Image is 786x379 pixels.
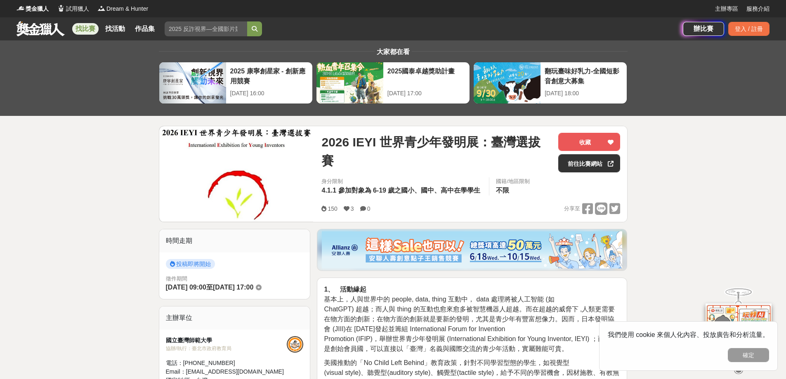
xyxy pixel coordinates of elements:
span: 基本上，人與世界中的 people, data, thing 互動中， data 處理將被人工智能 (如 [324,296,554,303]
div: 電話： [PHONE_NUMBER] [166,359,287,367]
a: 作品集 [132,23,158,35]
div: [DATE] 16:00 [230,89,308,98]
img: Logo [57,4,65,12]
span: Promotion (IFIP)，舉辦世界青少年發明展 (International Exhibition for Young Inventor, IEYI) ；而臺灣是創始會員國，可以直接以「... [324,335,617,352]
div: 登入 / 註冊 [728,22,769,36]
a: 前往比賽網站 [558,154,620,172]
span: 我們使用 cookie 來個人化內容、投放廣告和分析流量。 [608,331,769,338]
div: [DATE] 17:00 [387,89,465,98]
div: [DATE] 18:00 [545,89,623,98]
span: 試用獵人 [66,5,89,13]
span: 2026 IEYI 世界青少年發明展：臺灣選拔賽 [321,133,552,170]
div: 時間走期 [159,229,310,252]
div: 2025國泰卓越獎助計畫 [387,66,465,85]
span: 不限 [496,187,509,194]
button: 確定 [728,348,769,362]
span: 大家都在看 [375,48,412,55]
div: 翻玩臺味好乳力-全國短影音創意大募集 [545,66,623,85]
div: 國籍/地區限制 [496,177,530,186]
span: [DATE] 09:00 [166,284,206,291]
span: ChatGPT) 超越；而人與 thing 的互動也愈來愈多被智慧機器人超越。而在超越的威脅下 ,人類更需要在物方面的創新；在物方面的創新就是要新的發明，尤其是青少年有豐富想像力。因而，日本發明... [324,306,615,332]
input: 2025 反詐視界—全國影片競賽 [165,21,247,36]
img: dcc59076-91c0-4acb-9c6b-a1d413182f46.png [322,231,622,268]
a: Logo試用獵人 [57,5,89,13]
span: 美國推動的「No Child Left Behind」教育政策，針對不同學習型態的學生，如視覺型 [324,359,569,366]
img: Logo [97,4,106,12]
div: 2025 康寧創星家 - 創新應用競賽 [230,66,308,85]
a: 找比賽 [72,23,99,35]
div: Email： [EMAIL_ADDRESS][DOMAIN_NAME] [166,367,287,376]
span: 3 [351,205,354,212]
span: 150 [328,205,337,212]
span: 至 [206,284,213,291]
span: [DATE] 17:00 [213,284,253,291]
a: Logo獎金獵人 [17,5,49,13]
span: 4.1.1 參加對象為 6-19 歲之國小、國中、高中在學學生 [321,187,480,194]
button: 收藏 [558,133,620,151]
span: Dream & Hunter [106,5,148,13]
img: Cover Image [159,126,314,221]
img: Logo [17,4,25,12]
div: 國立臺灣師範大學 [166,336,287,345]
span: 獎金獵人 [26,5,49,13]
div: 主辦單位 [159,306,310,330]
img: d2146d9a-e6f6-4337-9592-8cefde37ba6b.png [706,304,772,358]
div: 協辦/執行： 臺北市政府教育局 [166,345,287,352]
a: 服務介紹 [746,5,769,13]
span: 投稿即將開始 [166,259,215,269]
span: 分享至 [564,202,580,215]
span: 0 [367,205,371,212]
a: 翻玩臺味好乳力-全國短影音創意大募集[DATE] 18:00 [473,62,627,104]
a: 2025國泰卓越獎助計畫[DATE] 17:00 [316,62,470,104]
a: 找活動 [102,23,128,35]
strong: 1、 活動緣起 [324,286,366,293]
a: 主辦專區 [715,5,738,13]
a: 辦比賽 [683,22,724,36]
span: 徵件期間 [166,275,187,282]
a: LogoDream & Hunter [97,5,148,13]
a: 2025 康寧創星家 - 創新應用競賽[DATE] 16:00 [159,62,313,104]
div: 身分限制 [321,177,482,186]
